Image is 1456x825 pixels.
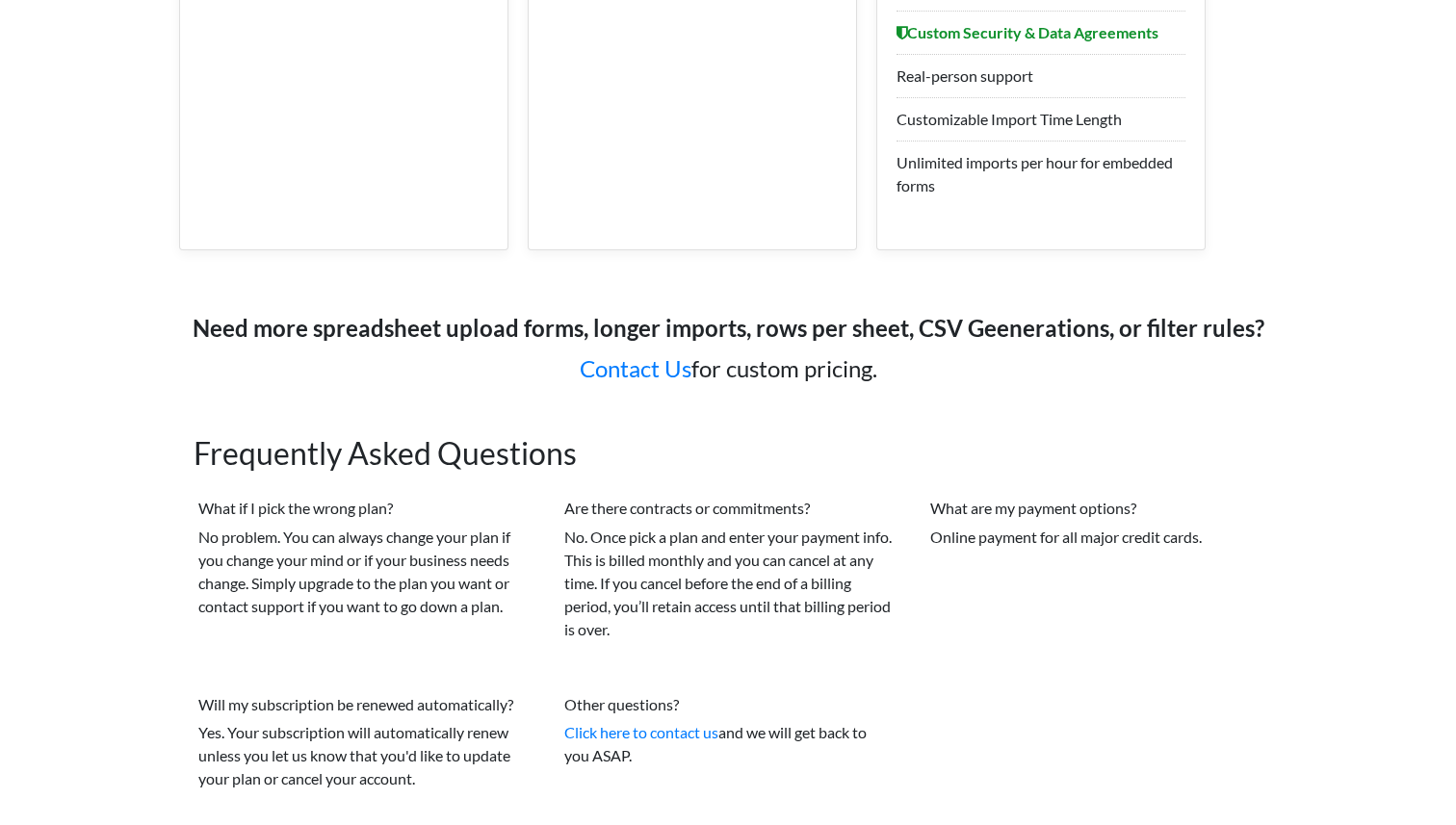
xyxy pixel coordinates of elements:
[198,721,526,790] p: Yes. Your subscription will automatically renew unless you let us know that you'd like to update ...
[564,695,892,713] h6: Other questions?
[179,270,1277,427] h5: for custom pricing.
[930,526,1258,549] p: Online payment for all major credit cards.
[194,435,1262,472] h2: Frequently Asked Questions
[897,54,1185,97] li: Real-person support
[564,723,718,741] a: Click here to contact us
[897,23,1158,41] b: Custom Security & Data Agreements
[897,141,1185,207] li: Unlimited imports per hour for embedded forms
[193,314,1264,342] b: Need more spreadsheet upload forms, longer imports, rows per sheet, CSV Geenerations, or filter r...
[564,721,892,767] p: and we will get back to you ASAP.
[897,97,1185,141] li: Customizable Import Time Length
[564,526,892,641] p: No. Once pick a plan and enter your payment info. This is billed monthly and you can cancel at an...
[198,526,526,618] p: No problem. You can always change your plan if you change your mind or if your business needs cha...
[580,354,691,382] a: Contact Us
[564,499,892,517] h6: Are there contracts or commitments?
[930,499,1258,517] h6: What are my payment options?
[198,695,526,713] h6: Will my subscription be renewed automatically?
[1360,729,1433,802] iframe: Drift Widget Chat Controller
[198,499,526,517] h6: What if I pick the wrong plan?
